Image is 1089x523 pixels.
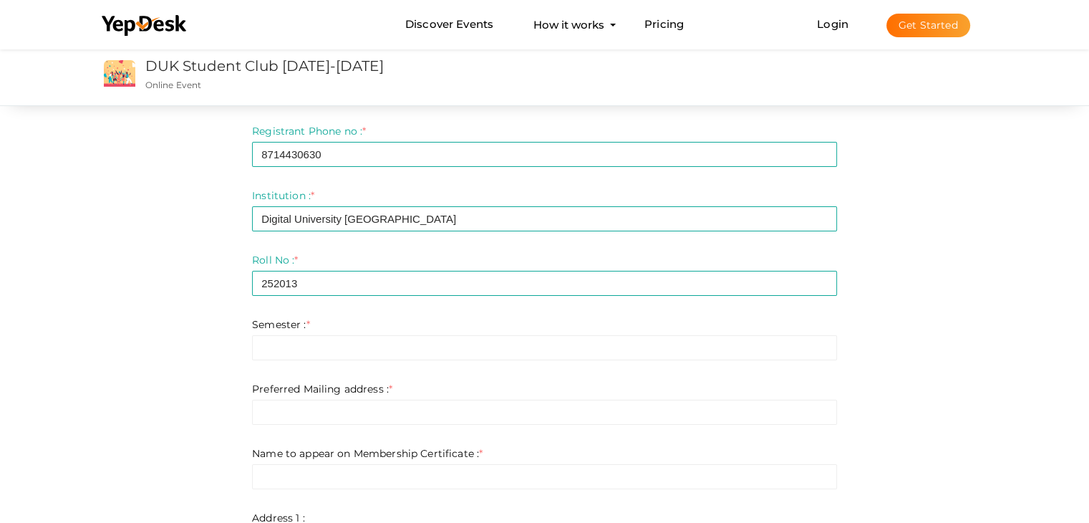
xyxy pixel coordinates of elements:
input: Enter registrant phone no here. [252,142,837,167]
button: Get Started [886,14,970,37]
label: Semester : [252,317,310,332]
a: Pricing [644,11,684,38]
a: DUK Student Club [DATE]-[DATE] [145,57,384,75]
button: How it works [529,11,609,38]
p: Online Event [145,79,690,91]
label: Registrant Phone no : [252,124,366,138]
label: Name to appear on Membership Certificate : [252,446,483,461]
a: Discover Events [405,11,493,38]
a: Login [817,17,848,31]
label: Institution : [252,188,314,203]
img: event2.png [104,60,135,87]
label: Preferred Mailing address : [252,382,392,396]
label: Roll No : [252,253,298,267]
